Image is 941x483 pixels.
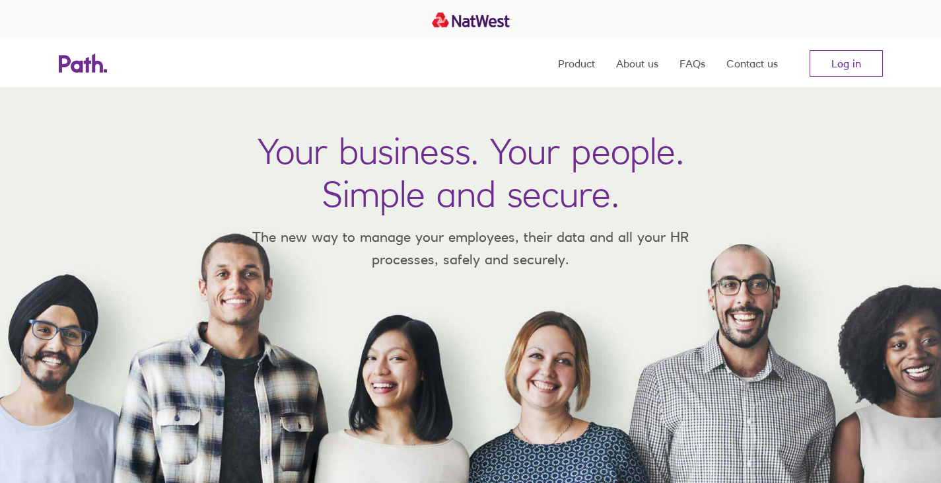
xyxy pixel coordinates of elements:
[726,40,778,87] a: Contact us
[233,226,709,270] p: The new way to manage your employees, their data and all your HR processes, safely and securely.
[258,130,684,215] h1: Your business. Your people. Simple and secure.
[680,40,705,87] a: FAQs
[558,40,595,87] a: Product
[810,50,883,77] a: Log in
[616,40,658,87] a: About us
